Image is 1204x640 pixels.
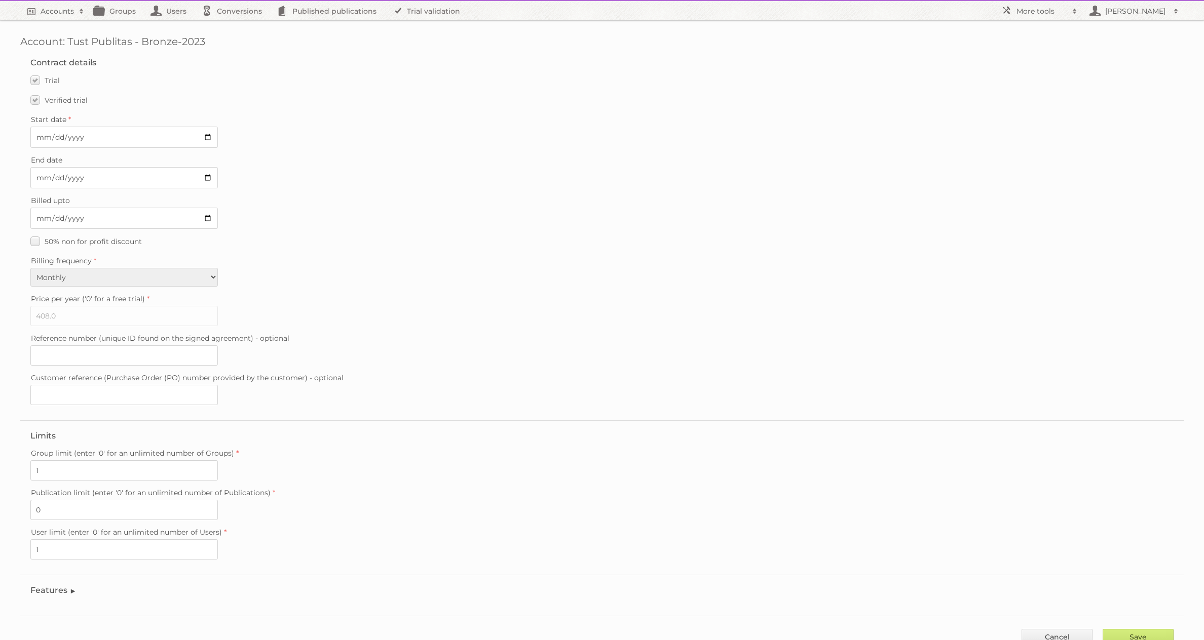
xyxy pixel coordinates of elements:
[41,6,74,16] h2: Accounts
[31,449,234,458] span: Group limit (enter '0' for an unlimited number of Groups)
[30,585,77,595] legend: Features
[31,334,289,343] span: Reference number (unique ID found on the signed agreement) - optional
[31,528,222,537] span: User limit (enter '0' for an unlimited number of Users)
[31,155,62,165] span: End date
[1017,6,1067,16] h2: More tools
[20,1,89,20] a: Accounts
[30,58,96,67] legend: Contract details
[31,488,271,497] span: Publication limit (enter '0' for an unlimited number of Publications)
[31,294,145,303] span: Price per year ('0' for a free trial)
[197,1,272,20] a: Conversions
[31,373,344,382] span: Customer reference (Purchase Order (PO) number provided by the customer) - optional
[31,115,66,124] span: Start date
[272,1,387,20] a: Published publications
[45,237,142,246] span: 50% non for profit discount
[996,1,1082,20] a: More tools
[387,1,470,20] a: Trial validation
[31,256,92,265] span: Billing frequency
[45,76,60,85] span: Trial
[45,96,88,105] span: Verified trial
[20,35,1184,48] h1: Account: Tust Publitas - Bronze-2023
[1103,6,1169,16] h2: [PERSON_NAME]
[1082,1,1184,20] a: [PERSON_NAME]
[89,1,146,20] a: Groups
[146,1,197,20] a: Users
[31,196,70,205] span: Billed upto
[30,431,56,441] legend: Limits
